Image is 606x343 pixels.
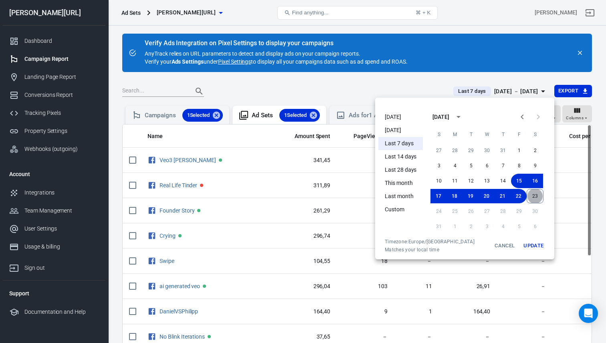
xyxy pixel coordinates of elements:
span: Saturday [528,126,542,142]
button: 9 [527,158,543,173]
button: 17 [430,189,446,203]
li: Last 14 days [378,150,423,163]
span: Wednesday [480,126,494,142]
button: 29 [463,143,479,158]
span: Sunday [432,126,446,142]
button: 27 [431,143,447,158]
li: Last 7 days [378,137,423,150]
button: 4 [447,158,463,173]
button: 15 [511,174,527,188]
button: 30 [479,143,495,158]
li: This month [378,177,423,190]
button: 6 [479,158,495,173]
button: 19 [463,189,479,203]
button: 21 [495,189,511,203]
button: 16 [527,174,543,188]
div: Open Intercom Messenger [579,304,598,323]
button: 1 [511,143,527,158]
div: [DATE] [432,113,449,121]
button: 7 [495,158,511,173]
button: 12 [463,174,479,188]
button: Update [521,239,546,253]
li: Last 28 days [378,163,423,177]
button: Cancel [492,239,517,253]
span: Thursday [496,126,510,142]
li: [DATE] [378,110,423,124]
button: 8 [511,158,527,173]
button: 13 [479,174,495,188]
button: Previous month [514,109,530,125]
span: Monday [448,126,462,142]
span: Matches your local time [385,247,475,253]
button: 28 [447,143,463,158]
li: Custom [378,203,423,216]
button: 31 [495,143,511,158]
div: Timezone: Europe/[GEOGRAPHIC_DATA] [385,239,475,245]
button: 10 [431,174,447,188]
button: 14 [495,174,511,188]
span: Tuesday [464,126,478,142]
button: 5 [463,158,479,173]
button: calendar view is open, switch to year view [452,110,465,124]
button: 18 [446,189,463,203]
li: Last month [378,190,423,203]
button: 3 [431,158,447,173]
button: 20 [479,189,495,203]
span: Friday [512,126,526,142]
button: 22 [511,189,527,203]
li: [DATE] [378,124,423,137]
button: 23 [527,189,543,203]
button: 2 [527,143,543,158]
button: 11 [447,174,463,188]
